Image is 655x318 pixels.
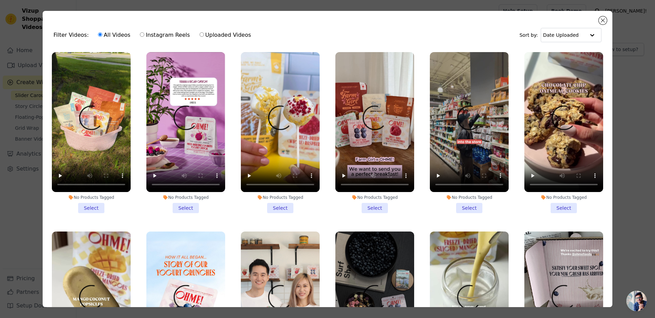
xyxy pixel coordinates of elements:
[524,195,603,200] div: No Products Tagged
[626,291,647,311] a: Open chat
[199,31,251,39] label: Uploaded Videos
[430,195,509,200] div: No Products Tagged
[599,16,607,25] button: Close modal
[98,31,131,39] label: All Videos
[140,31,190,39] label: Instagram Reels
[52,195,131,200] div: No Products Tagged
[520,28,602,42] div: Sort by:
[146,195,225,200] div: No Products Tagged
[335,195,414,200] div: No Products Tagged
[241,195,320,200] div: No Products Tagged
[54,27,255,43] div: Filter Videos:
